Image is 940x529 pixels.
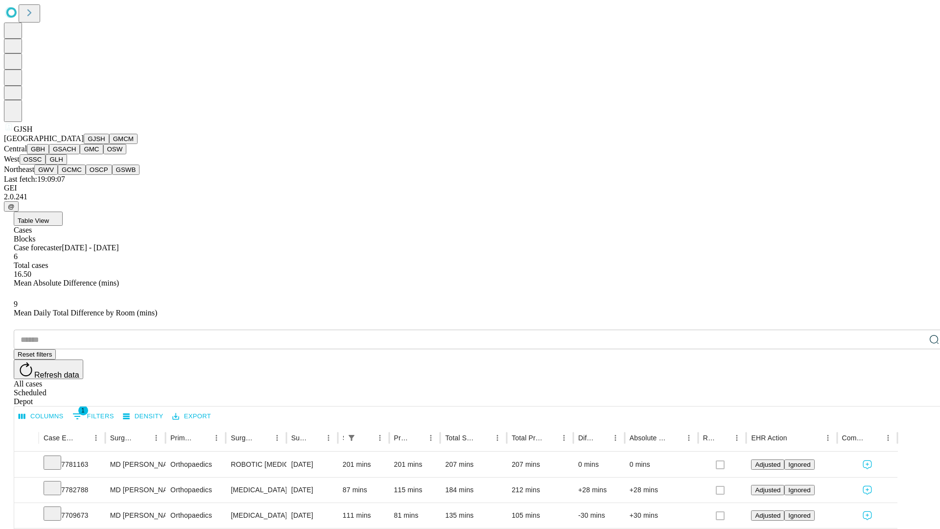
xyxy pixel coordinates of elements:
[19,482,34,499] button: Expand
[78,406,88,415] span: 1
[730,431,744,445] button: Menu
[46,154,67,165] button: GLH
[170,452,221,477] div: Orthopaedics
[716,431,730,445] button: Sort
[20,154,46,165] button: OSSC
[44,434,74,442] div: Case Epic Id
[62,243,118,252] span: [DATE] - [DATE]
[14,300,18,308] span: 9
[14,125,32,133] span: GJSH
[609,431,622,445] button: Menu
[322,431,335,445] button: Menu
[751,510,784,521] button: Adjusted
[103,144,127,154] button: OSW
[703,434,716,442] div: Resolved in EHR
[14,279,119,287] span: Mean Absolute Difference (mins)
[751,459,784,470] button: Adjusted
[89,431,103,445] button: Menu
[394,503,436,528] div: 81 mins
[231,434,255,442] div: Surgery Name
[70,409,117,424] button: Show filters
[784,459,814,470] button: Ignored
[345,431,358,445] button: Show filters
[149,431,163,445] button: Menu
[343,434,344,442] div: Scheduled In Room Duration
[231,503,281,528] div: [MEDICAL_DATA] WITH [MEDICAL_DATA] REPAIR
[842,434,867,442] div: Comments
[231,478,281,503] div: [MEDICAL_DATA] [MEDICAL_DATA]
[136,431,149,445] button: Sort
[445,434,476,442] div: Total Scheduled Duration
[445,503,502,528] div: 135 mins
[784,510,814,521] button: Ignored
[512,452,568,477] div: 207 mins
[543,431,557,445] button: Sort
[512,478,568,503] div: 212 mins
[19,507,34,525] button: Expand
[4,175,65,183] span: Last fetch: 19:09:07
[170,478,221,503] div: Orthopaedics
[595,431,609,445] button: Sort
[18,217,49,224] span: Table View
[34,165,58,175] button: GWV
[668,431,682,445] button: Sort
[49,144,80,154] button: GSACH
[170,409,213,424] button: Export
[58,165,86,175] button: GCMC
[14,349,56,360] button: Reset filters
[630,478,693,503] div: +28 mins
[170,503,221,528] div: Orthopaedics
[291,503,333,528] div: [DATE]
[4,201,19,212] button: @
[394,452,436,477] div: 201 mins
[27,144,49,154] button: GBH
[18,351,52,358] span: Reset filters
[80,144,103,154] button: GMC
[19,457,34,474] button: Expand
[394,434,410,442] div: Predicted In Room Duration
[16,409,66,424] button: Select columns
[751,434,787,442] div: EHR Action
[410,431,424,445] button: Sort
[308,431,322,445] button: Sort
[630,434,667,442] div: Absolute Difference
[270,431,284,445] button: Menu
[755,486,780,494] span: Adjusted
[4,192,936,201] div: 2.0.241
[196,431,210,445] button: Sort
[788,461,810,468] span: Ignored
[291,452,333,477] div: [DATE]
[14,252,18,261] span: 6
[630,452,693,477] div: 0 mins
[120,409,166,424] button: Density
[75,431,89,445] button: Sort
[44,452,100,477] div: 7781163
[445,452,502,477] div: 207 mins
[291,478,333,503] div: [DATE]
[170,434,195,442] div: Primary Service
[14,243,62,252] span: Case forecaster
[34,371,79,379] span: Refresh data
[343,503,384,528] div: 111 mins
[373,431,387,445] button: Menu
[4,165,34,173] span: Northeast
[86,165,112,175] button: OSCP
[755,461,780,468] span: Adjusted
[424,431,438,445] button: Menu
[512,434,542,442] div: Total Predicted Duration
[110,452,161,477] div: MD [PERSON_NAME] [PERSON_NAME] Md
[881,431,895,445] button: Menu
[109,134,138,144] button: GMCM
[788,486,810,494] span: Ignored
[44,503,100,528] div: 7709673
[491,431,504,445] button: Menu
[14,360,83,379] button: Refresh data
[345,431,358,445] div: 1 active filter
[231,452,281,477] div: ROBOTIC [MEDICAL_DATA] KNEE TOTAL
[8,203,15,210] span: @
[343,478,384,503] div: 87 mins
[755,512,780,519] span: Adjusted
[578,478,620,503] div: +28 mins
[788,512,810,519] span: Ignored
[578,503,620,528] div: -30 mins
